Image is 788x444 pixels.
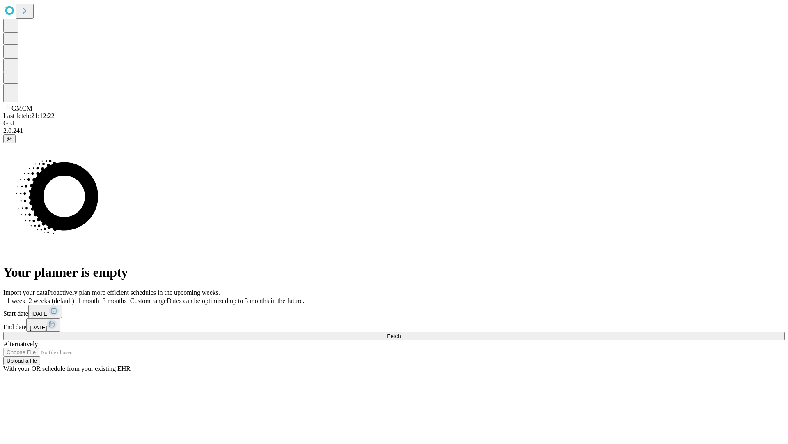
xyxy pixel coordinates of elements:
[30,324,47,331] span: [DATE]
[387,333,401,339] span: Fetch
[3,134,16,143] button: @
[3,120,785,127] div: GEI
[3,265,785,280] h1: Your planner is empty
[167,297,304,304] span: Dates can be optimized up to 3 months in the future.
[29,297,74,304] span: 2 weeks (default)
[3,340,38,347] span: Alternatively
[3,318,785,332] div: End date
[78,297,99,304] span: 1 month
[11,105,32,112] span: GMCM
[3,365,131,372] span: With your OR schedule from your existing EHR
[3,112,55,119] span: Last fetch: 21:12:22
[28,305,62,318] button: [DATE]
[3,332,785,340] button: Fetch
[7,297,25,304] span: 1 week
[3,356,40,365] button: Upload a file
[32,311,49,317] span: [DATE]
[7,136,12,142] span: @
[26,318,60,332] button: [DATE]
[130,297,167,304] span: Custom range
[3,289,48,296] span: Import your data
[48,289,220,296] span: Proactively plan more efficient schedules in the upcoming weeks.
[3,127,785,134] div: 2.0.241
[103,297,127,304] span: 3 months
[3,305,785,318] div: Start date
